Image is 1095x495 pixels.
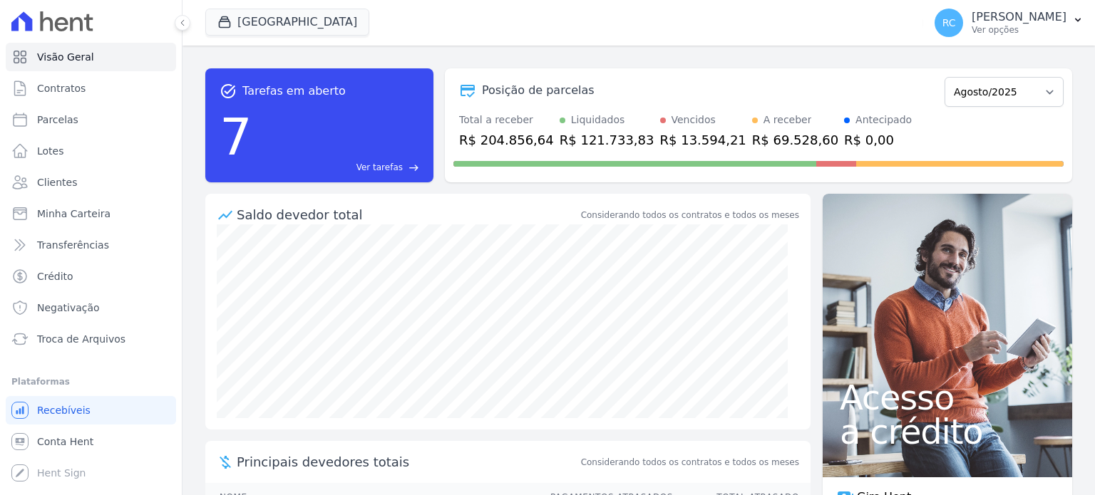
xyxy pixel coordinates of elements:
span: Clientes [37,175,77,189]
a: Visão Geral [6,43,176,71]
div: R$ 121.733,83 [560,130,654,150]
a: Troca de Arquivos [6,325,176,353]
a: Ver tarefas east [258,161,419,174]
span: Tarefas em aberto [242,83,346,100]
span: Considerando todos os contratos e todos os meses [581,456,799,469]
span: Troca de Arquivos [37,332,125,346]
a: Contratos [6,74,176,103]
span: Acesso [840,380,1055,415]
span: a crédito [840,415,1055,449]
span: Contratos [37,81,86,95]
div: R$ 13.594,21 [660,130,746,150]
span: Recebíveis [37,403,91,417]
span: Crédito [37,269,73,283]
p: [PERSON_NAME] [972,10,1066,24]
a: Crédito [6,262,176,291]
span: Minha Carteira [37,207,110,221]
a: Conta Hent [6,427,176,456]
a: Lotes [6,137,176,165]
span: Parcelas [37,113,78,127]
div: R$ 0,00 [844,130,912,150]
span: RC [942,18,956,28]
span: Negativação [37,301,100,315]
span: task_alt [220,83,237,100]
button: RC [PERSON_NAME] Ver opções [923,3,1095,43]
div: Considerando todos os contratos e todos os meses [581,209,799,222]
span: Visão Geral [37,50,94,64]
div: Vencidos [672,113,716,127]
a: Transferências [6,231,176,259]
div: Saldo devedor total [237,205,578,224]
a: Parcelas [6,105,176,134]
span: Principais devedores totais [237,452,578,471]
a: Recebíveis [6,396,176,424]
div: Plataformas [11,373,170,390]
span: Transferências [37,238,109,252]
a: Negativação [6,293,176,322]
button: [GEOGRAPHIC_DATA] [205,9,369,36]
div: Total a receber [459,113,554,127]
a: Minha Carteira [6,199,176,228]
div: A receber [764,113,812,127]
div: 7 [220,100,252,174]
div: R$ 69.528,60 [752,130,838,150]
span: east [408,162,419,173]
div: R$ 204.856,64 [459,130,554,150]
span: Lotes [37,144,64,158]
span: Ver tarefas [356,161,403,174]
div: Posição de parcelas [482,82,595,99]
div: Antecipado [855,113,912,127]
div: Liquidados [571,113,625,127]
span: Conta Hent [37,434,93,449]
a: Clientes [6,168,176,197]
p: Ver opções [972,24,1066,36]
